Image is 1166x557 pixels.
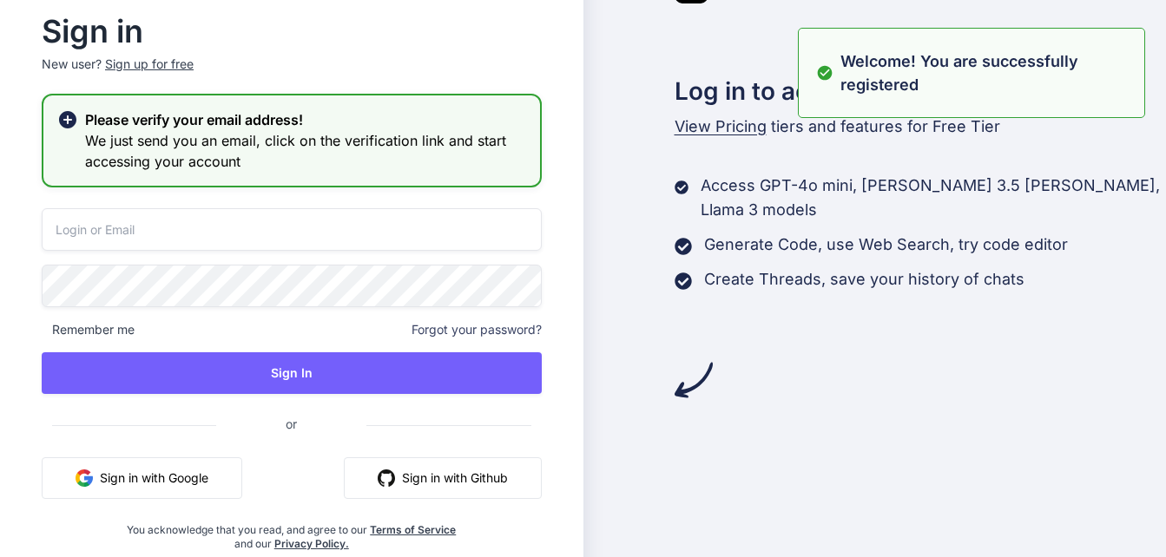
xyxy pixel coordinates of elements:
input: Login or Email [42,208,542,251]
span: View Pricing [675,117,767,135]
div: You acknowledge that you read, and agree to our and our [125,513,458,551]
button: Sign In [42,352,542,394]
p: New user? [42,56,542,94]
p: Generate Code, use Web Search, try code editor [704,233,1068,257]
p: Access GPT-4o mini, [PERSON_NAME] 3.5 [PERSON_NAME], Llama 3 models [701,174,1166,222]
img: arrow [675,361,713,399]
img: alert [816,49,833,96]
a: Terms of Service [370,523,456,536]
span: Forgot your password? [412,321,542,338]
div: Sign up for free [105,56,194,73]
button: Sign in with Github [344,457,542,499]
a: Privacy Policy. [274,537,349,550]
p: Create Threads, save your history of chats [704,267,1024,292]
img: google [76,469,93,487]
button: Sign in with Google [42,457,242,499]
span: or [216,403,366,445]
img: github [378,469,395,487]
h3: We just send you an email, click on the verification link and start accessing your account [85,130,526,172]
p: Welcome! You are successfully registered [840,49,1134,96]
span: Remember me [42,321,135,338]
h2: Please verify your email address! [85,109,526,130]
h2: Sign in [42,17,542,45]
